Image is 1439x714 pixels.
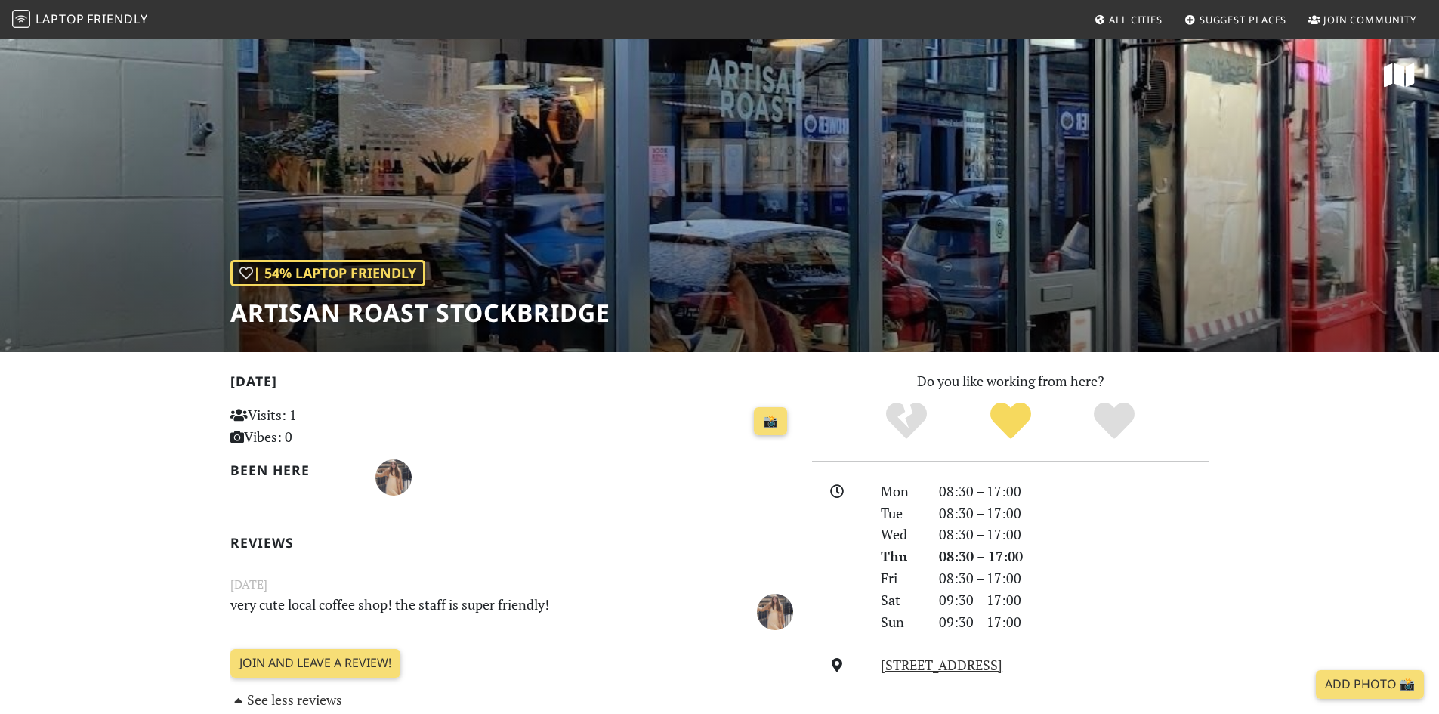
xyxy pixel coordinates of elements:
h2: Been here [230,462,358,478]
div: Tue [872,502,929,524]
div: 08:30 – 17:00 [930,481,1218,502]
div: Definitely! [1062,400,1166,442]
h1: Artisan Roast Stockbridge [230,298,610,327]
div: 09:30 – 17:00 [930,611,1218,633]
div: | 54% Laptop Friendly [230,260,425,286]
a: Suggest Places [1178,6,1293,33]
span: Join Community [1323,13,1416,26]
div: Mon [872,481,929,502]
a: Join and leave a review! [230,649,400,678]
h2: [DATE] [230,373,794,395]
div: 08:30 – 17:00 [930,567,1218,589]
p: very cute local coffee shop! the staff is super friendly! [221,594,706,628]
div: 08:30 – 17:00 [930,502,1218,524]
a: Add Photo 📸 [1316,670,1424,699]
div: Sun [872,611,929,633]
p: Do you like working from here? [812,370,1209,392]
a: [STREET_ADDRESS] [881,656,1002,674]
div: Wed [872,524,929,546]
p: Visits: 1 Vibes: 0 [230,404,406,448]
a: 📸 [754,407,787,436]
div: Sat [872,589,929,611]
img: 4035-fatima.jpg [375,459,412,496]
a: Join Community [1302,6,1422,33]
a: All Cities [1088,6,1169,33]
span: Fátima González [757,601,793,619]
h2: Reviews [230,535,794,551]
span: Friendly [87,11,147,27]
div: Yes [959,400,1063,442]
span: All Cities [1109,13,1163,26]
span: Suggest Places [1200,13,1287,26]
div: 08:30 – 17:00 [930,524,1218,546]
a: See less reviews [230,691,343,709]
span: Fátima González [375,467,412,485]
small: [DATE] [221,575,803,594]
div: 09:30 – 17:00 [930,589,1218,611]
div: 08:30 – 17:00 [930,546,1218,567]
img: 4035-fatima.jpg [757,594,793,630]
div: Fri [872,567,929,589]
span: Laptop [36,11,85,27]
div: No [854,400,959,442]
img: LaptopFriendly [12,10,30,28]
a: LaptopFriendly LaptopFriendly [12,7,148,33]
div: Thu [872,546,929,567]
